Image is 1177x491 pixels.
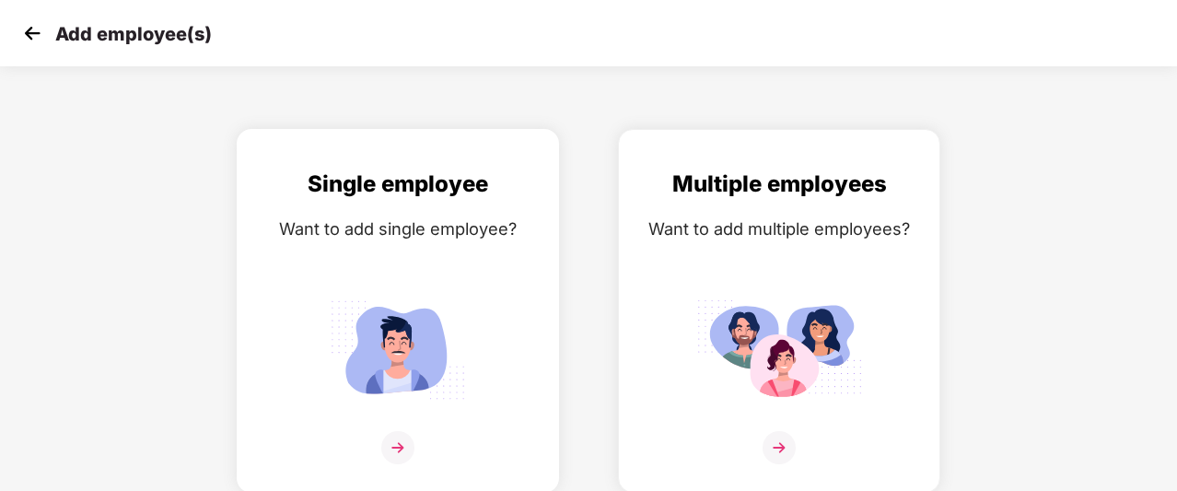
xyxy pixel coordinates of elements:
div: Single employee [256,167,540,202]
img: svg+xml;base64,PHN2ZyB4bWxucz0iaHR0cDovL3d3dy53My5vcmcvMjAwMC9zdmciIHdpZHRoPSIzNiIgaGVpZ2h0PSIzNi... [381,431,414,464]
img: svg+xml;base64,PHN2ZyB4bWxucz0iaHR0cDovL3d3dy53My5vcmcvMjAwMC9zdmciIHdpZHRoPSIzMCIgaGVpZ2h0PSIzMC... [18,19,46,47]
img: svg+xml;base64,PHN2ZyB4bWxucz0iaHR0cDovL3d3dy53My5vcmcvMjAwMC9zdmciIGlkPSJNdWx0aXBsZV9lbXBsb3llZS... [696,292,862,407]
div: Want to add multiple employees? [637,216,921,242]
div: Want to add single employee? [256,216,540,242]
img: svg+xml;base64,PHN2ZyB4bWxucz0iaHR0cDovL3d3dy53My5vcmcvMjAwMC9zdmciIGlkPSJTaW5nbGVfZW1wbG95ZWUiIH... [315,292,481,407]
div: Multiple employees [637,167,921,202]
img: svg+xml;base64,PHN2ZyB4bWxucz0iaHR0cDovL3d3dy53My5vcmcvMjAwMC9zdmciIHdpZHRoPSIzNiIgaGVpZ2h0PSIzNi... [763,431,796,464]
p: Add employee(s) [55,23,212,45]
